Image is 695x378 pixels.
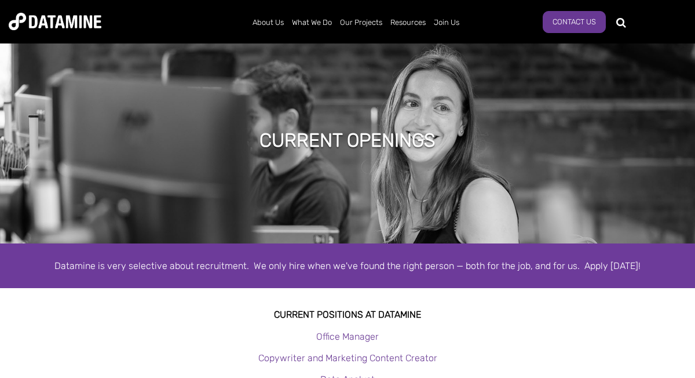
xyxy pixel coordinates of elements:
[258,352,437,364] a: Copywriter and Marketing Content Creator
[259,128,436,153] h1: Current Openings
[543,11,606,33] a: Contact Us
[288,8,336,38] a: What We Do
[274,309,421,320] strong: Current Positions at datamine
[386,8,430,38] a: Resources
[316,331,379,342] a: Office Manager
[9,13,101,30] img: Datamine
[430,8,463,38] a: Join Us
[336,8,386,38] a: Our Projects
[9,258,686,274] div: Datamine is very selective about recruitment. We only hire when we've found the right person — bo...
[248,8,288,38] a: About Us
